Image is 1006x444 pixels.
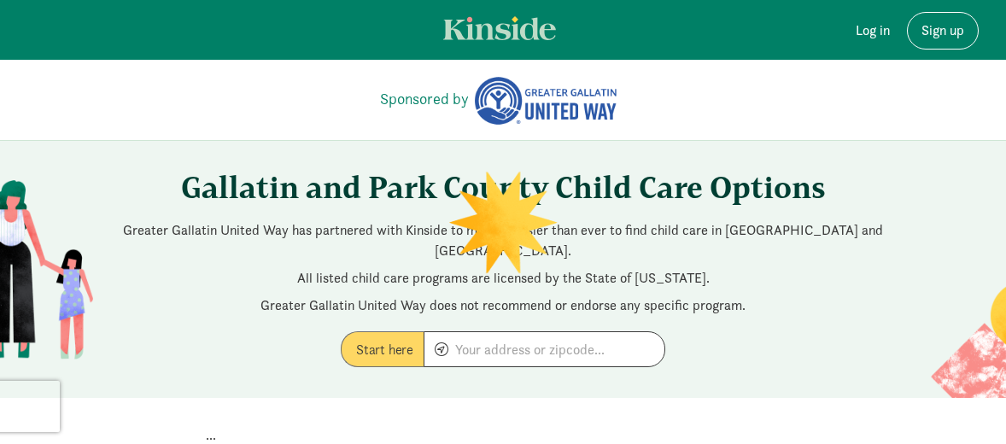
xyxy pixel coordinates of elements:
p: Greater Gallatin United Way does not recommend or endorse any specific program. [106,295,900,316]
label: Start here [341,331,424,367]
input: Your address or zipcode... [424,332,664,366]
a: Log in [842,12,904,50]
img: light.svg [443,16,555,40]
a: Sign up [907,12,979,50]
h1: Gallatin and Park County Child Care Options [106,168,900,207]
a: Sponsored by [380,87,469,110]
img: Greater Gallatin United Way [472,75,619,126]
p: All listed child care programs are licensed by the State of [US_STATE]. [106,268,900,289]
p: Greater Gallatin United Way has partnered with Kinside to make it easier than ever to find child ... [106,220,900,261]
